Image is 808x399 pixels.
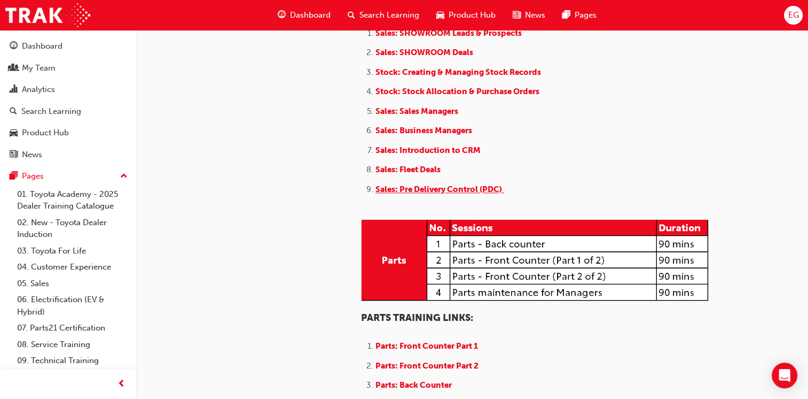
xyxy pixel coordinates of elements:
[13,291,132,320] a: 06. Electrification (EV & Hybrid)
[375,145,481,155] span: Sales: Introduction to CRM
[436,9,444,22] span: car-icon
[4,34,132,166] button: DashboardMy TeamAnalyticsSearch LearningProduct HubNews
[4,80,132,99] a: Analytics
[13,243,132,259] a: 03. Toyota For Life
[21,105,81,118] div: Search Learning
[375,341,495,351] a: Parts: Front Counter Part 1
[513,9,521,22] span: news-icon
[359,9,419,21] span: Search Learning
[13,320,132,336] a: 07. Parts21 Certification
[504,4,554,26] a: news-iconNews
[428,4,504,26] a: car-iconProduct Hub
[13,336,132,353] a: 08. Service Training
[375,67,541,77] a: Stock: Creating & Managing Stock Records
[339,4,428,26] a: search-iconSearch Learning
[10,85,18,95] span: chart-icon
[4,145,132,165] a: News
[784,6,803,25] button: EG
[4,123,132,143] a: Product Hub
[375,341,478,351] span: Parts: Front Counter Part 1
[10,42,18,51] span: guage-icon
[554,4,605,26] a: pages-iconPages
[375,145,483,155] a: Sales: Introduction to CRM
[4,58,132,78] a: My Team
[10,128,18,138] span: car-icon
[13,214,132,243] a: 02. New - Toyota Dealer Induction
[10,107,17,117] span: search-icon
[788,9,798,21] span: EG
[269,4,339,26] a: guage-iconDashboard
[361,312,473,324] span: PARTS TRAINING LINKS:
[562,9,570,22] span: pages-icon
[449,9,496,21] span: Product Hub
[375,380,452,390] span: Parts: Back Counter
[375,106,460,116] a: Sales: Sales Managers
[22,62,56,74] div: My Team
[375,28,522,38] a: Sales: SHOWROOM Leads & Prospects
[13,186,132,214] a: 01. Toyota Academy - 2025 Dealer Training Catalogue
[375,48,475,57] a: Sales: SHOWROOM Deals
[13,275,132,292] a: 05. Sales
[4,102,132,121] a: Search Learning
[375,126,474,135] a: Sales: Business Managers
[525,9,545,21] span: News
[4,166,132,186] button: Pages
[120,170,128,183] span: up-icon
[375,126,472,135] span: Sales: Business Managers
[10,150,18,160] span: news-icon
[290,9,331,21] span: Dashboard
[575,9,597,21] span: Pages
[117,378,125,391] span: prev-icon
[375,87,539,96] a: Stock: Stock Allocation & Purchase Orders
[375,165,452,174] a: Sales: Fleet Deals ​
[10,172,18,181] span: pages-icon
[375,361,495,371] a: Parts: Front Counter Part 2
[5,3,90,27] img: Trak
[348,9,355,22] span: search-icon
[375,48,473,57] span: Sales: SHOWROOM Deals
[278,9,286,22] span: guage-icon
[375,380,461,390] a: Parts: Back Counter
[10,64,18,73] span: people-icon
[375,185,502,194] span: Sales: Pre Delivery Control (PDC)
[375,185,504,194] a: Sales: Pre Delivery Control (PDC)
[375,361,478,371] span: Parts: Front Counter Part 2
[4,36,132,56] a: Dashboard
[22,127,69,139] div: Product Hub
[13,352,132,369] a: 09. Technical Training
[772,363,797,388] div: Open Intercom Messenger
[22,170,44,182] div: Pages
[375,106,458,116] span: Sales: Sales Managers
[22,83,55,96] div: Analytics
[13,259,132,275] a: 04. Customer Experience
[22,149,42,161] div: News
[22,40,62,52] div: Dashboard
